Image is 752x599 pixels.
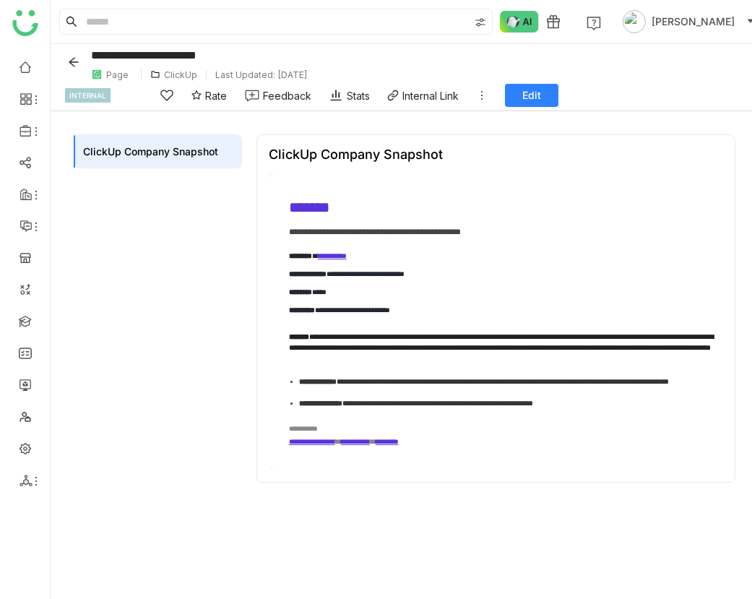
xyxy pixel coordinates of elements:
img: help.svg [587,16,601,30]
img: feedback-1.svg [245,90,259,102]
div: Internal Link [402,90,459,102]
button: Back [65,51,87,74]
img: avatar [623,10,646,33]
img: stats.svg [329,88,343,103]
span: Rate [205,88,227,103]
div: ClickUp Company Snapshot [269,147,443,162]
div: Last Updated: [DATE] [215,69,308,80]
div: ClickUp [164,69,197,80]
img: search-type.svg [475,17,486,28]
div: ClickUp Company Snapshot [74,135,241,168]
div: Stats [329,88,370,103]
button: Edit [505,84,558,107]
img: paper.svg [91,69,103,80]
img: folder.svg [150,69,160,79]
div: Page [106,69,129,80]
span: Edit [522,88,541,103]
div: Feedback [263,88,311,103]
img: ask-buddy-normal.svg [500,11,539,33]
img: logo [12,10,38,36]
span: [PERSON_NAME] [652,14,735,30]
div: INTERNAL [65,88,111,103]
